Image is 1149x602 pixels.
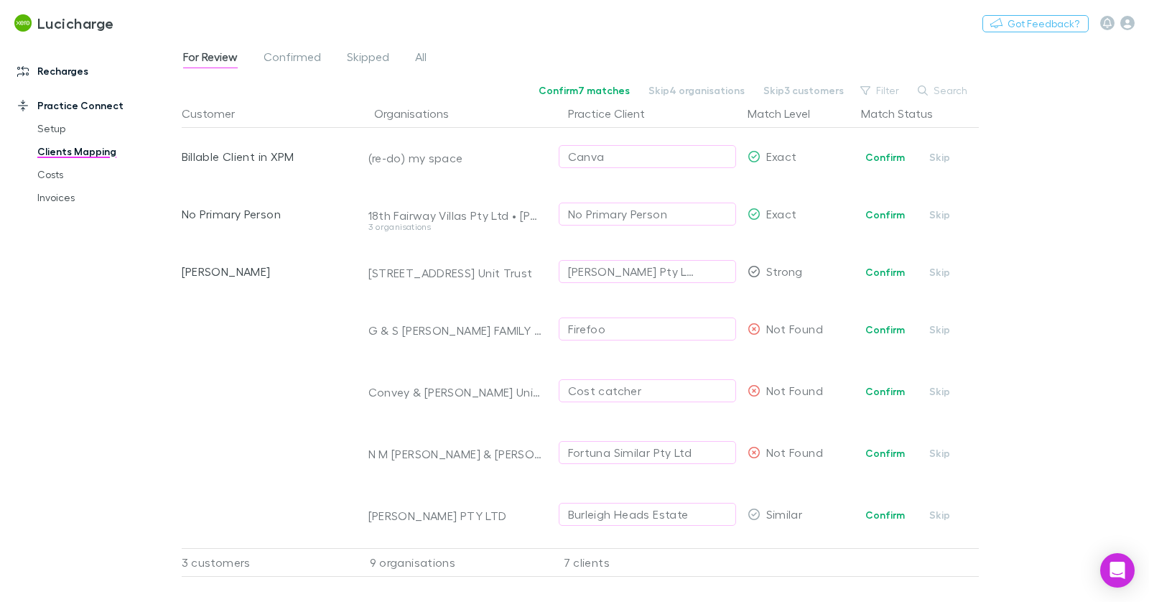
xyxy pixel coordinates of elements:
[568,263,698,280] div: [PERSON_NAME] Pty Ltd
[559,379,736,402] button: Cost catcher
[374,99,466,128] button: Organisations
[853,82,908,99] button: Filter
[14,14,32,32] img: Lucicharge's Logo
[1100,553,1135,588] div: Open Intercom Messenger
[568,148,605,165] div: Canva
[23,163,179,186] a: Costs
[856,383,914,400] button: Confirm
[568,444,692,461] div: Fortuna Similar Pty Ltd
[559,503,736,526] button: Burleigh Heads Estate
[748,99,827,128] button: Match Level
[568,506,689,523] div: Burleigh Heads Estate
[917,206,963,223] button: Skip
[754,82,853,99] button: Skip3 customers
[37,14,114,32] h3: Lucicharge
[559,318,736,341] button: Firefoo
[368,447,542,461] div: N M [PERSON_NAME] & [PERSON_NAME]
[856,445,914,462] button: Confirm
[766,207,797,221] span: Exact
[368,151,542,165] div: (re-do) my space
[568,99,662,128] button: Practice Client
[529,82,639,99] button: Confirm7 matches
[568,205,667,223] div: No Primary Person
[368,509,542,523] div: [PERSON_NAME] PTY LTD
[917,149,963,166] button: Skip
[766,322,823,335] span: Not Found
[548,548,742,577] div: 7 clients
[766,445,823,459] span: Not Found
[3,60,179,83] a: Recharges
[368,208,542,223] div: 18th Fairway Villas Pty Ltd • [PERSON_NAME] • [STREET_ADDRESS][PERSON_NAME] Developments Pty Ltd
[856,506,914,524] button: Confirm
[368,223,542,231] div: 3 organisations
[766,384,823,397] span: Not Found
[856,264,914,281] button: Confirm
[856,206,914,223] button: Confirm
[766,149,797,163] span: Exact
[917,321,963,338] button: Skip
[183,50,238,68] span: For Review
[354,548,548,577] div: 9 organisations
[23,140,179,163] a: Clients Mapping
[766,264,803,278] span: Strong
[182,128,348,185] div: Billable Client in XPM
[559,203,736,226] button: No Primary Person
[264,50,321,68] span: Confirmed
[368,323,542,338] div: G & S [PERSON_NAME] FAMILY TRUST
[182,548,354,577] div: 3 customers
[23,117,179,140] a: Setup
[982,15,1089,32] button: Got Feedback?
[559,441,736,464] button: Fortuna Similar Pty Ltd
[917,506,963,524] button: Skip
[182,99,252,128] button: Customer
[639,82,754,99] button: Skip4 organisations
[368,266,542,280] div: [STREET_ADDRESS] Unit Trust
[856,149,914,166] button: Confirm
[6,6,123,40] a: Lucicharge
[182,185,348,243] div: No Primary Person
[415,50,427,68] span: All
[559,260,736,283] button: [PERSON_NAME] Pty Ltd
[917,445,963,462] button: Skip
[917,383,963,400] button: Skip
[3,94,179,117] a: Practice Connect
[911,82,976,99] button: Search
[347,50,389,68] span: Skipped
[568,320,606,338] div: Firefoo
[182,243,348,300] div: [PERSON_NAME]
[23,186,179,209] a: Invoices
[766,507,803,521] span: Similar
[568,382,641,399] div: Cost catcher
[368,385,542,399] div: Convey & [PERSON_NAME] Unit Trust
[861,99,950,128] button: Match Status
[917,264,963,281] button: Skip
[559,145,736,168] button: Canva
[856,321,914,338] button: Confirm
